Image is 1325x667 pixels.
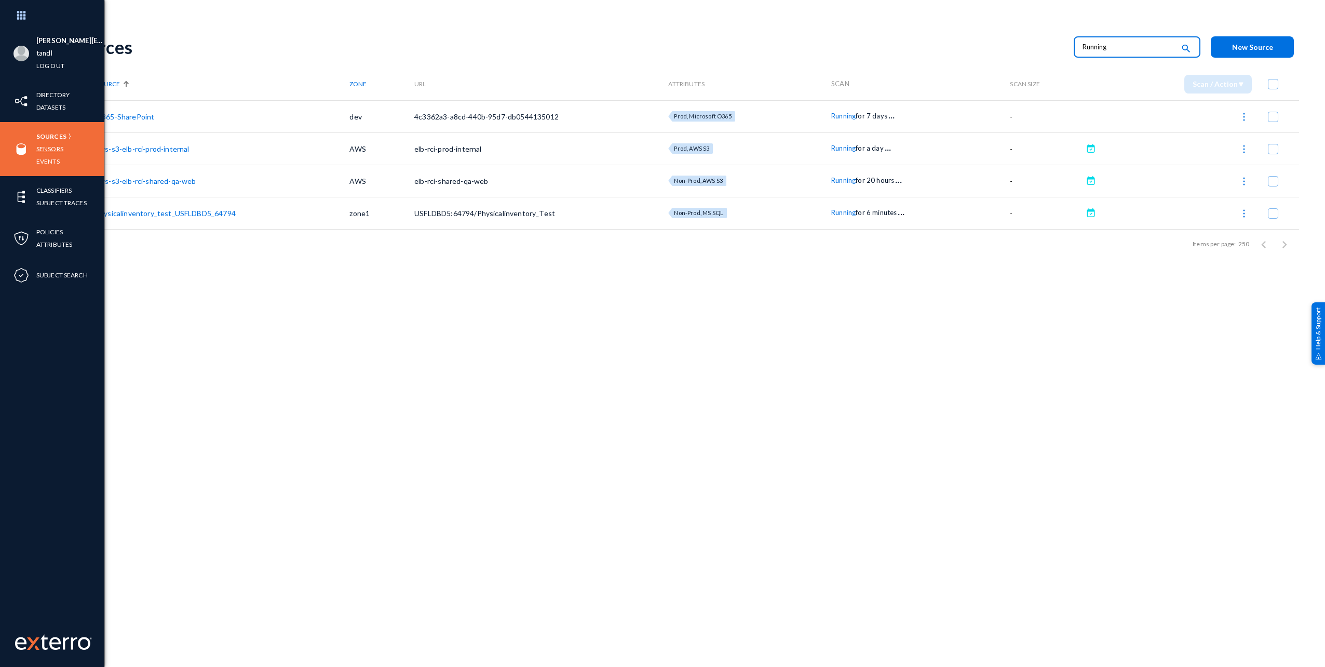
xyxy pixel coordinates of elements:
[1010,100,1083,132] td: -
[897,172,899,185] span: .
[349,80,414,88] div: Zone
[349,80,367,88] span: Zone
[1253,234,1274,255] button: Previous page
[15,634,92,650] img: exterro-work-mark.svg
[1315,353,1322,359] img: help_support.svg
[13,94,29,109] img: icon-inventory.svg
[1083,39,1174,55] input: Filter
[96,112,154,121] a: O365-SharePoint
[96,177,196,185] a: aws-s3-elb-rci-shared-qa-web
[902,205,904,217] span: .
[36,35,104,47] li: [PERSON_NAME][EMAIL_ADDRESS][PERSON_NAME][DOMAIN_NAME]
[1211,36,1294,58] button: New Source
[1239,112,1249,122] img: icon-more.svg
[1238,239,1249,249] div: 250
[414,144,481,153] span: elb-rci-prod-internal
[36,184,72,196] a: Classifiers
[36,101,65,113] a: Datasets
[414,80,426,88] span: URL
[893,108,895,121] span: .
[349,165,414,197] td: AWS
[1232,43,1273,51] span: New Source
[1239,208,1249,219] img: icon-more.svg
[36,197,87,209] a: Subject Traces
[1180,42,1192,56] mat-icon: search
[1193,239,1236,249] div: Items per page:
[898,205,900,217] span: .
[13,268,29,283] img: icon-compliance.svg
[27,637,39,650] img: exterro-logo.svg
[36,269,88,281] a: Subject Search
[890,108,893,121] span: .
[856,112,887,120] span: for 7 days
[36,130,66,142] a: Sources
[1312,302,1325,365] div: Help & Support
[674,145,709,152] span: Prod, AWS S3
[674,113,731,119] span: Prod, Microsoft O365
[674,177,723,184] span: Non-Prod, AWS S3
[13,141,29,157] img: icon-sources.svg
[96,144,189,153] a: aws-s3-elb-rci-prod-internal
[36,238,72,250] a: Attributes
[36,47,52,59] a: tandl
[831,79,849,88] span: Scan
[1010,197,1083,229] td: -
[1010,132,1083,165] td: -
[349,100,414,132] td: dev
[856,144,883,152] span: for a day
[1239,176,1249,186] img: icon-more.svg
[1239,144,1249,154] img: icon-more.svg
[13,189,29,205] img: icon-elements.svg
[1010,165,1083,197] td: -
[13,46,29,61] img: blank-profile-picture.png
[1274,234,1295,255] button: Next page
[1010,80,1039,88] span: Scan Size
[349,197,414,229] td: zone1
[889,140,891,153] span: .
[6,4,37,26] img: app launcher
[96,80,349,88] div: Source
[831,144,856,152] span: Running
[36,89,70,101] a: Directory
[414,112,559,121] span: 4c3362a3-a8cd-440b-95d7-db0544135012
[36,155,60,167] a: Events
[349,132,414,165] td: AWS
[856,176,894,184] span: for 20 hours
[831,176,856,184] span: Running
[36,143,63,155] a: Sensors
[414,209,555,218] span: USFLDBD5:64794/Physicalinventory_Test
[888,108,890,121] span: .
[96,80,120,88] span: Source
[895,172,897,185] span: .
[900,205,902,217] span: .
[69,36,1063,58] div: Sources
[856,208,897,217] span: for 6 minutes
[885,140,887,153] span: .
[414,177,488,185] span: elb-rci-shared-qa-web
[96,209,236,218] a: physicalinventory_test_USFLDBD5_64794
[674,209,723,216] span: Non-Prod, MS SQL
[831,208,856,217] span: Running
[668,80,705,88] span: Attributes
[36,60,64,72] a: Log out
[831,112,856,120] span: Running
[13,231,29,246] img: icon-policies.svg
[887,140,889,153] span: .
[900,172,902,185] span: .
[36,226,63,238] a: Policies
